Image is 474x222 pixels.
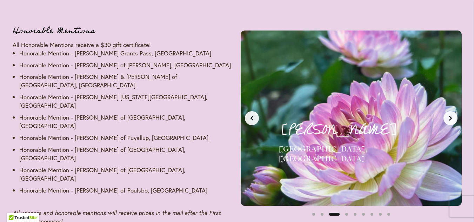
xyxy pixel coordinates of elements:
li: Honorable Mention - [PERSON_NAME] & [PERSON_NAME] of [GEOGRAPHIC_DATA], [GEOGRAPHIC_DATA] [19,73,234,89]
li: Honorable Mention - [PERSON_NAME] of [GEOGRAPHIC_DATA], [GEOGRAPHIC_DATA] [19,113,234,130]
li: Honorable Mention - [PERSON_NAME] of [GEOGRAPHIC_DATA], [GEOGRAPHIC_DATA] [19,166,234,183]
p: All Honorable Mentions receive a $30 gift certificate! [13,41,234,49]
li: Honorable Mention - [PERSON_NAME] of [PERSON_NAME], [GEOGRAPHIC_DATA] [19,61,234,69]
h4: [GEOGRAPHIC_DATA], [GEOGRAPHIC_DATA] [279,144,446,164]
li: Honorable Mention - [PERSON_NAME] of Puyallup, [GEOGRAPHIC_DATA] [19,134,234,142]
button: Next slide [443,111,458,125]
button: Previous slide [245,111,259,125]
li: Honorable Mention - [PERSON_NAME] of [GEOGRAPHIC_DATA], [GEOGRAPHIC_DATA] [19,146,234,162]
p: [PERSON_NAME] [279,118,446,141]
li: Honorable Mention - [PERSON_NAME] [US_STATE][GEOGRAPHIC_DATA], [GEOGRAPHIC_DATA] [19,93,234,110]
h3: Honorable Mentions [13,24,234,38]
li: Honorable Mention - [PERSON_NAME] Grants Pass, [GEOGRAPHIC_DATA] [19,49,234,58]
li: Honorable Mention - [PERSON_NAME] of Poulsbo, [GEOGRAPHIC_DATA] [19,186,234,195]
